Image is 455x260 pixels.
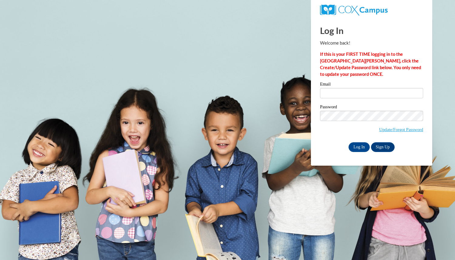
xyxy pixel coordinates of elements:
a: COX Campus [320,7,388,12]
p: Welcome back! [320,40,423,46]
input: Log In [349,142,370,152]
h1: Log In [320,24,423,37]
label: Email [320,82,423,88]
img: COX Campus [320,5,388,15]
a: Sign Up [371,142,395,152]
label: Password [320,105,423,111]
strong: If this is your FIRST TIME logging in to the [GEOGRAPHIC_DATA][PERSON_NAME], click the Create/Upd... [320,52,421,77]
a: Update/Forgot Password [379,127,423,132]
